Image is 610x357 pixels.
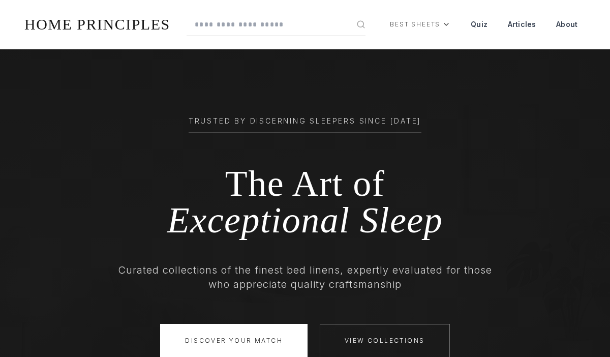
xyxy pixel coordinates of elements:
[548,12,586,37] a: About
[463,12,496,37] a: Quiz
[500,12,544,37] a: Articles
[189,116,421,126] span: Trusted by Discerning Sleepers Since [DATE]
[167,200,443,241] span: Exceptional Sleep
[110,263,500,291] p: Curated collections of the finest bed linens, expertly evaluated for those who appreciate quality...
[45,165,565,239] h1: The Art of
[24,16,170,33] a: HOME PRINCIPLES
[382,12,459,37] div: Best Sheets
